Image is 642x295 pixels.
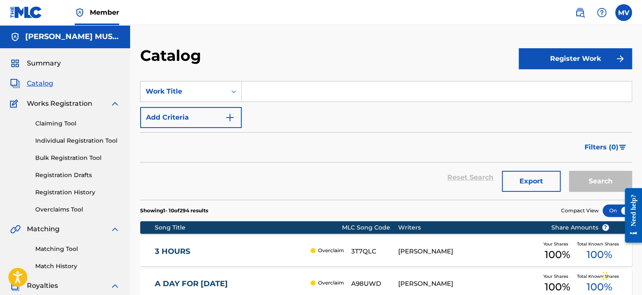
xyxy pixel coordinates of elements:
div: Writers [398,223,538,232]
img: Matching [10,224,21,234]
img: expand [110,99,120,109]
a: Individual Registration Tool [35,136,120,145]
h2: Catalog [140,46,205,65]
span: Works Registration [27,99,92,109]
span: 100 % [545,279,570,295]
div: MLC Song Code [342,223,398,232]
div: [PERSON_NAME] [398,247,538,256]
span: Total Known Shares [577,273,622,279]
img: help [597,8,607,18]
img: Royalties [10,281,20,291]
span: Member [90,8,119,17]
div: A98UWD [351,279,398,289]
span: Total Known Shares [577,241,622,247]
img: search [575,8,585,18]
span: Share Amounts [551,223,609,232]
span: ? [602,224,609,231]
span: Your Shares [543,241,572,247]
div: Drag [603,263,608,288]
a: Matching Tool [35,245,120,253]
img: Catalog [10,78,20,89]
button: Export [502,171,561,192]
iframe: Resource Center [619,182,642,249]
img: expand [110,224,120,234]
img: 9d2ae6d4665cec9f34b9.svg [225,112,235,123]
img: f7272a7cc735f4ea7f67.svg [615,54,625,64]
a: Overclaims Tool [35,205,120,214]
img: Accounts [10,32,20,42]
a: CatalogCatalog [10,78,53,89]
span: Filters ( 0 ) [585,142,619,152]
img: filter [619,145,626,150]
span: 100 % [545,247,570,262]
img: Top Rightsholder [75,8,85,18]
a: SummarySummary [10,58,61,68]
div: 3T7QLC [351,247,398,256]
span: Summary [27,58,61,68]
span: 100 % [587,279,612,295]
span: Your Shares [543,273,572,279]
a: A DAY FOR [DATE] [155,279,306,289]
a: Claiming Tool [35,119,120,128]
p: Showing 1 - 10 of 294 results [140,207,208,214]
button: Add Criteria [140,107,242,128]
div: Song Title [155,223,342,232]
a: Public Search [572,4,588,21]
button: Register Work [519,48,632,69]
span: Catalog [27,78,53,89]
span: 100 % [587,247,612,262]
img: MLC Logo [10,6,42,18]
img: Summary [10,58,20,68]
span: Royalties [27,281,58,291]
p: Overclaim [318,247,344,254]
div: Work Title [146,86,221,97]
a: Registration History [35,188,120,197]
div: User Menu [615,4,632,21]
span: Matching [27,224,60,234]
div: [PERSON_NAME] [398,279,538,289]
img: Works Registration [10,99,21,109]
a: Registration Drafts [35,171,120,180]
button: Filters (0) [579,137,632,158]
a: 3 HOURS [155,247,306,256]
p: Overclaim [318,279,344,287]
h5: VIGNOLA MUSIC [25,32,120,42]
iframe: Chat Widget [600,255,642,295]
img: expand [110,281,120,291]
a: Match History [35,262,120,271]
a: Bulk Registration Tool [35,154,120,162]
div: Help [593,4,610,21]
span: Compact View [561,207,599,214]
form: Search Form [140,81,632,200]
